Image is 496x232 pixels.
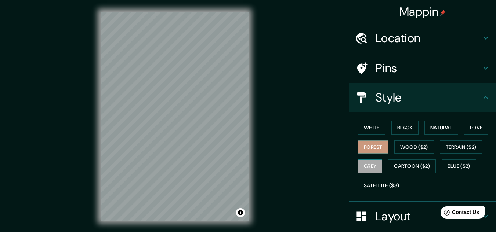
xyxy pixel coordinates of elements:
button: White [358,121,385,135]
button: Wood ($2) [394,140,434,154]
h4: Style [376,90,481,105]
div: Pins [349,54,496,83]
div: Style [349,83,496,112]
button: Terrain ($2) [440,140,482,154]
h4: Layout [376,209,481,224]
canvas: Map [101,12,249,221]
div: Location [349,23,496,53]
button: Cartoon ($2) [388,159,436,173]
button: Forest [358,140,388,154]
button: Satellite ($3) [358,179,405,192]
button: Love [464,121,488,135]
h4: Mappin [399,4,446,19]
iframe: Help widget launcher [431,203,488,224]
button: Toggle attribution [236,208,245,217]
h4: Location [376,31,481,45]
div: Layout [349,202,496,231]
button: Black [391,121,419,135]
img: pin-icon.png [440,10,446,16]
button: Blue ($2) [442,159,476,173]
button: Natural [424,121,458,135]
button: Grey [358,159,382,173]
h4: Pins [376,61,481,76]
